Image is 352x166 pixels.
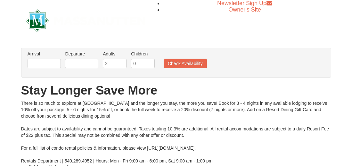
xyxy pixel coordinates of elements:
label: Children [131,51,155,57]
a: Massanutten Resort [26,12,145,27]
button: Check Availability [164,59,207,68]
label: Arrival [28,51,61,57]
label: Departure [65,51,98,57]
label: Adults [103,51,127,57]
a: Owner's Site [228,6,261,13]
img: Massanutten Resort Logo [26,9,145,32]
div: There is so much to explore at [GEOGRAPHIC_DATA] and the longer you stay, the more you save! Book... [21,100,331,164]
h1: Stay Longer Save More [21,84,331,97]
